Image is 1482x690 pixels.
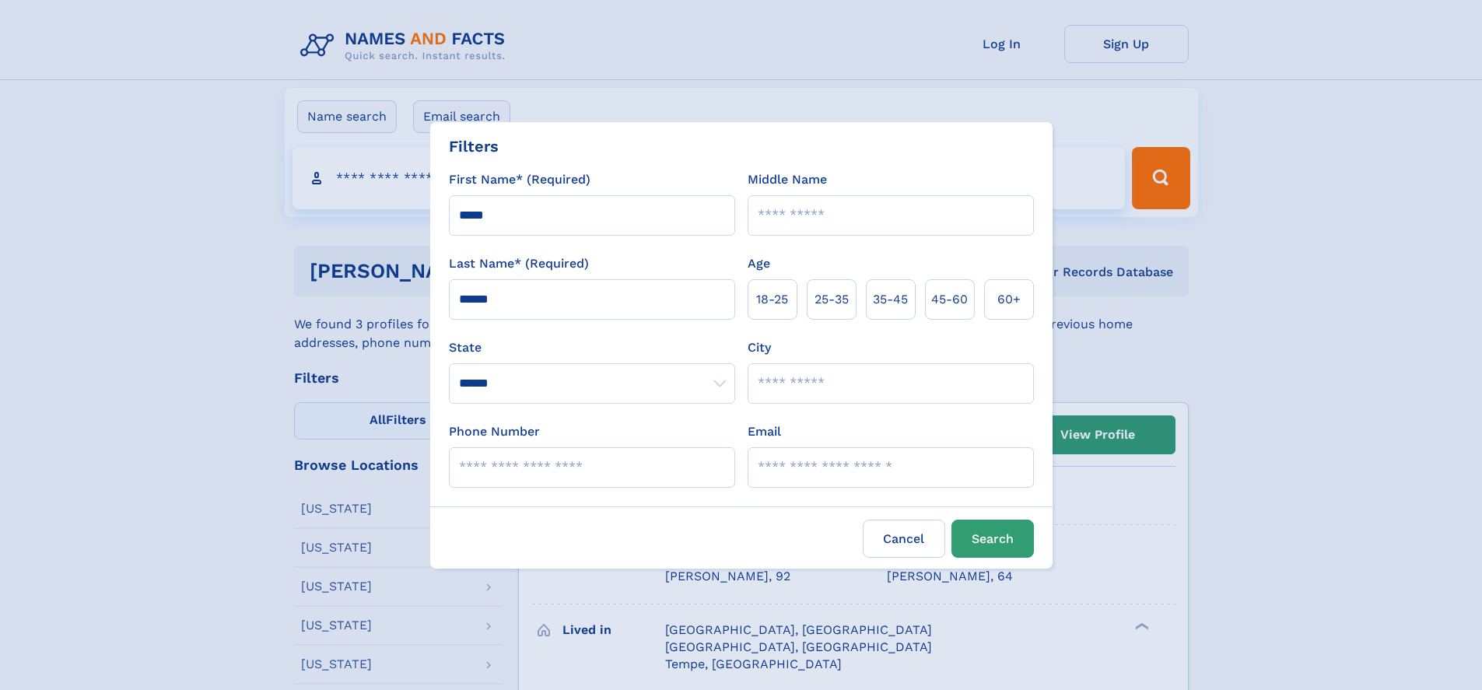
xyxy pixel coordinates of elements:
label: Last Name* (Required) [449,254,589,273]
span: 25‑35 [815,290,849,309]
span: 60+ [997,290,1021,309]
label: Age [748,254,770,273]
span: 35‑45 [873,290,908,309]
label: State [449,338,735,357]
label: Cancel [863,520,945,558]
label: Email [748,422,781,441]
label: First Name* (Required) [449,170,590,189]
span: 18‑25 [756,290,788,309]
button: Search [951,520,1034,558]
label: City [748,338,771,357]
span: 45‑60 [931,290,968,309]
label: Phone Number [449,422,540,441]
label: Middle Name [748,170,827,189]
div: Filters [449,135,499,158]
